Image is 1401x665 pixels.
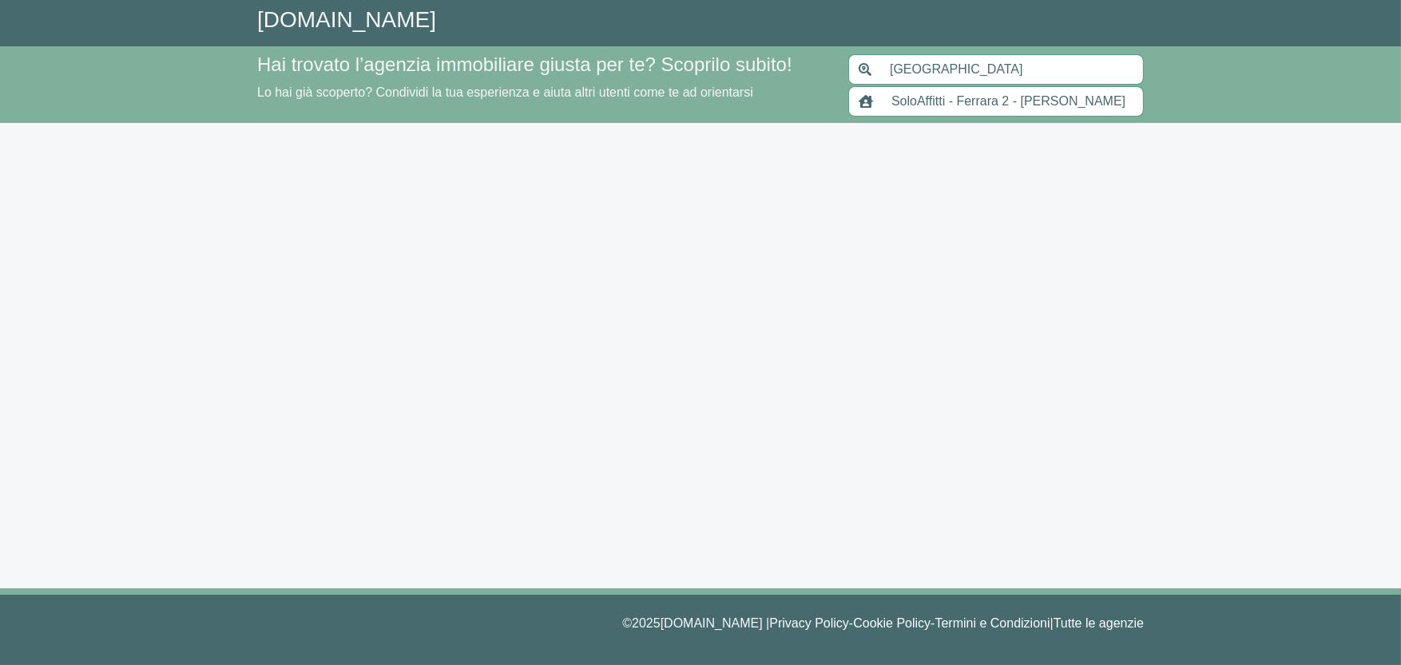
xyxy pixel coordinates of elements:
h4: Hai trovato l’agenzia immobiliare giusta per te? Scoprilo subito! [257,53,829,77]
a: [DOMAIN_NAME] [257,7,436,32]
input: Inserisci area di ricerca (Comune o Provincia) [880,54,1144,85]
a: Tutte le agenzie [1054,616,1144,630]
a: Privacy Policy [769,616,849,630]
a: Cookie Policy [853,616,931,630]
input: Inserisci nome agenzia immobiliare [882,86,1144,117]
a: Termini e Condizioni [935,616,1050,630]
p: © 2025 [DOMAIN_NAME] | - - | [257,614,1144,633]
p: Lo hai già scoperto? Condividi la tua esperienza e aiuta altri utenti come te ad orientarsi [257,83,829,102]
